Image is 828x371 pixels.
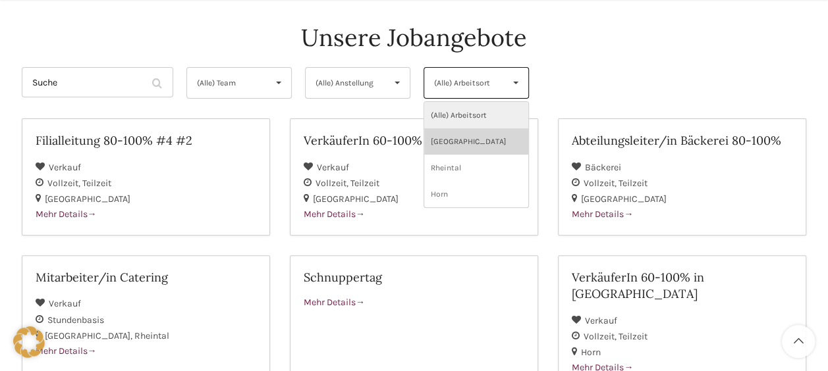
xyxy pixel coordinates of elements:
[313,193,399,205] span: [GEOGRAPHIC_DATA]
[572,132,792,149] h2: Abteilungsleiter/in Bäckerei 80-100%
[36,209,97,220] span: Mehr Details
[22,67,173,97] input: Suche
[82,178,111,189] span: Teilzeit
[304,297,365,308] span: Mehr Details
[585,162,621,173] span: Bäckerei
[572,209,633,220] span: Mehr Details
[424,102,528,128] li: (Alle) Arbeitsort
[572,269,792,302] h2: VerkäuferIn 60-100% in [GEOGRAPHIC_DATA]
[782,325,815,358] a: Scroll to top button
[385,68,410,98] span: ▾
[49,298,81,309] span: Verkauf
[301,21,527,54] h4: Unsere Jobangebote
[619,178,648,189] span: Teilzeit
[304,132,524,149] h2: VerkäuferIn 60-100% #4
[584,331,619,342] span: Vollzeit
[36,345,97,357] span: Mehr Details
[350,178,379,189] span: Teilzeit
[36,269,256,285] h2: Mitarbeiter/in Catering
[22,118,270,235] a: Filialleitung 80-100% #4 #2 Verkauf Vollzeit Teilzeit [GEOGRAPHIC_DATA] Mehr Details
[317,162,349,173] span: Verkauf
[424,155,528,181] li: Rheintal
[316,178,350,189] span: Vollzeit
[36,132,256,149] h2: Filialleitung 80-100% #4 #2
[619,331,648,342] span: Teilzeit
[47,314,104,326] span: Stundenbasis
[558,118,806,235] a: Abteilungsleiter/in Bäckerei 80-100% Bäckerei Vollzeit Teilzeit [GEOGRAPHIC_DATA] Mehr Details
[503,68,528,98] span: ▾
[304,209,365,220] span: Mehr Details
[47,178,82,189] span: Vollzeit
[581,193,667,205] span: [GEOGRAPHIC_DATA]
[316,68,378,98] span: (Alle) Anstellung
[134,330,169,341] span: Rheintal
[581,347,601,358] span: Horn
[434,68,497,98] span: (Alle) Arbeitsort
[49,162,81,173] span: Verkauf
[197,68,260,98] span: (Alle) Team
[424,128,528,155] li: [GEOGRAPHIC_DATA]
[585,315,617,326] span: Verkauf
[424,181,528,207] li: Horn
[45,330,134,341] span: [GEOGRAPHIC_DATA]
[290,118,538,235] a: VerkäuferIn 60-100% #4 Verkauf Vollzeit Teilzeit [GEOGRAPHIC_DATA] Mehr Details
[584,178,619,189] span: Vollzeit
[266,68,291,98] span: ▾
[45,193,130,205] span: [GEOGRAPHIC_DATA]
[304,269,524,285] h2: Schnuppertag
